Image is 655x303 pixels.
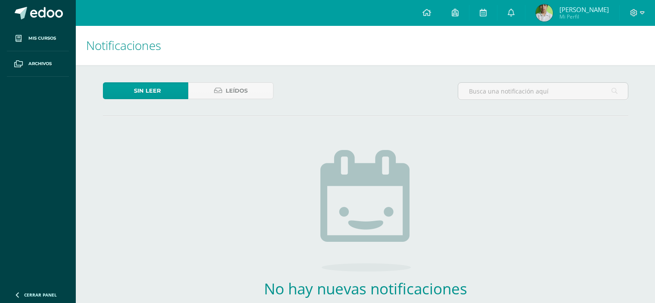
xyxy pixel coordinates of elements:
[7,51,69,77] a: Archivos
[559,13,609,20] span: Mi Perfil
[86,37,161,53] span: Notificaciones
[28,35,56,42] span: Mis cursos
[559,5,609,14] span: [PERSON_NAME]
[320,150,411,272] img: no_activities.png
[24,292,57,298] span: Cerrar panel
[28,60,52,67] span: Archivos
[536,4,553,22] img: a3f0373f65c04d81c4c46fb3f1d6c33d.png
[103,82,188,99] a: Sin leer
[188,82,273,99] a: Leídos
[7,26,69,51] a: Mis cursos
[239,278,493,299] h2: No hay nuevas notificaciones
[226,83,248,99] span: Leídos
[134,83,161,99] span: Sin leer
[458,83,628,100] input: Busca una notificación aquí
